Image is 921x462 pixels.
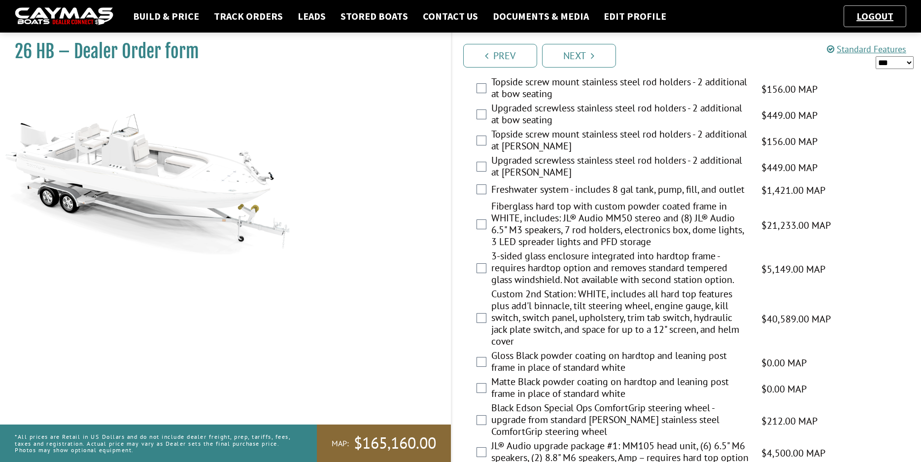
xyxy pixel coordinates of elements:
[761,355,807,370] span: $0.00 MAP
[761,160,818,175] span: $449.00 MAP
[354,433,436,454] span: $165,160.00
[293,10,331,23] a: Leads
[761,382,807,396] span: $0.00 MAP
[128,10,204,23] a: Build & Price
[491,154,750,180] label: Upgraded screwless stainless steel rod holders - 2 additional at [PERSON_NAME]
[336,10,413,23] a: Stored Boats
[761,262,825,277] span: $5,149.00 MAP
[418,10,483,23] a: Contact Us
[491,288,750,350] label: Custom 2nd Station: WHITE, includes all hard top features plus add'l binnacle, tilt steering whee...
[761,134,818,149] span: $156.00 MAP
[491,350,750,376] label: Gloss Black powder coating on hardtop and leaning post frame in place of standard white
[491,250,750,288] label: 3-sided glass enclosure integrated into hardtop frame - requires hardtop option and removes stand...
[599,10,671,23] a: Edit Profile
[761,312,831,326] span: $40,589.00 MAP
[15,7,113,26] img: caymas-dealer-connect-2ed40d3bc7270c1d8d7ffb4b79bf05adc795679939227970def78ec6f6c03838.gif
[761,414,818,428] span: $212.00 MAP
[542,44,616,68] a: Next
[852,10,898,22] a: Logout
[491,183,750,198] label: Freshwater system - includes 8 gal tank, pump, fill, and outlet
[463,44,537,68] a: Prev
[491,76,750,102] label: Topside screw mount stainless steel rod holders - 2 additional at bow seating
[761,108,818,123] span: $449.00 MAP
[761,446,825,461] span: $4,500.00 MAP
[761,183,825,198] span: $1,421.00 MAP
[761,82,818,97] span: $156.00 MAP
[317,425,451,462] a: MAP:$165,160.00
[491,102,750,128] label: Upgraded screwless stainless steel rod holders - 2 additional at bow seating
[491,402,750,440] label: Black Edson Special Ops ComfortGrip steering wheel - upgrade from standard [PERSON_NAME] stainles...
[491,128,750,154] label: Topside screw mount stainless steel rod holders - 2 additional at [PERSON_NAME]
[761,218,831,233] span: $21,233.00 MAP
[15,40,426,63] h1: 26 HB – Dealer Order form
[491,376,750,402] label: Matte Black powder coating on hardtop and leaning post frame in place of standard white
[15,428,295,458] p: *All prices are Retail in US Dollars and do not include dealer freight, prep, tariffs, fees, taxe...
[209,10,288,23] a: Track Orders
[488,10,594,23] a: Documents & Media
[491,200,750,250] label: Fiberglass hard top with custom powder coated frame in WHITE, includes: JL® Audio MM50 stereo and...
[332,438,349,449] span: MAP:
[827,43,906,55] a: Standard Features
